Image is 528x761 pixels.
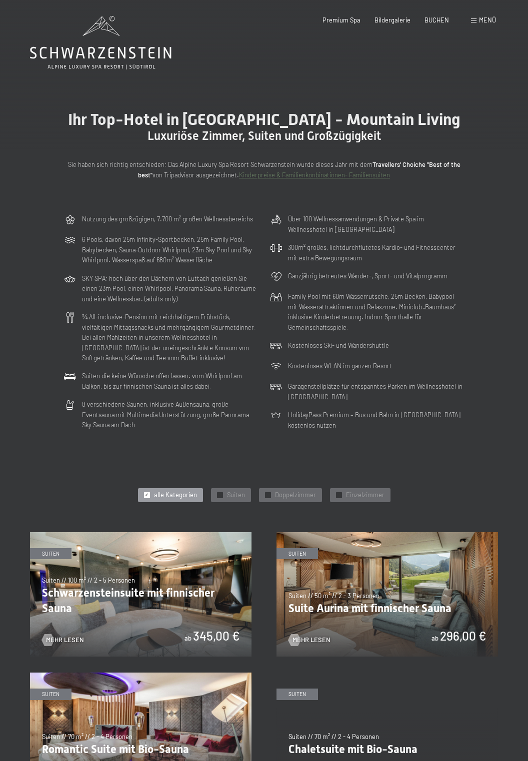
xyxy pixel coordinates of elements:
[266,492,269,498] span: ✓
[82,371,258,391] p: Suiten die keine Wünsche offen lassen: vom Whirlpool am Balkon, bis zur finnischen Sauna ist alle...
[138,160,460,178] strong: Travellers' Choiche "Best of the best"
[479,16,496,24] span: Menü
[227,491,245,500] span: Suiten
[64,159,464,180] p: Sie haben sich richtig entschieden: Das Alpine Luxury Spa Resort Schwarzenstein wurde dieses Jahr...
[68,110,460,129] span: Ihr Top-Hotel in [GEOGRAPHIC_DATA] - Mountain Living
[288,410,464,430] p: HolidayPass Premium – Bus und Bahn in [GEOGRAPHIC_DATA] kostenlos nutzen
[276,673,498,678] a: Suite chalet avec sauna bio
[30,673,251,678] a: Suite Romantique avec Sauna Bio
[42,636,84,645] a: Mehr Lesen
[288,636,330,645] a: Mehr Lesen
[288,214,464,234] p: Über 100 Wellnessanwendungen & Private Spa im Wellnesshotel in [GEOGRAPHIC_DATA]
[276,532,498,537] a: Suite Aurina avec sauna finlandais
[288,271,447,281] p: Ganzjährig betreutes Wander-, Sport- und Vitalprogramm
[276,532,498,657] img: Suite Aurina avec sauna finlandais
[147,129,381,143] span: Luxuriöse Zimmer, Suiten und Großzügigkeit
[275,491,316,500] span: Doppelzimmer
[46,636,84,645] span: Mehr Lesen
[239,171,390,179] a: Kinderpreise & Familienkonbinationen- Familiensuiten
[218,492,221,498] span: ✓
[374,16,410,24] a: Bildergalerie
[346,491,384,500] span: Einzelzimmer
[337,492,340,498] span: ✓
[424,16,449,24] a: BUCHEN
[288,242,464,263] p: 300m² großes, lichtdurchflutetes Kardio- und Fitnesscenter mit extra Bewegungsraum
[82,234,258,265] p: 6 Pools, davon 25m Infinity-Sportbecken, 25m Family Pool, Babybecken, Sauna-Outdoor Whirlpool, 23...
[154,491,197,500] span: alle Kategorien
[292,636,330,645] span: Mehr Lesen
[82,312,258,363] p: ¾ All-inclusive-Pension mit reichhaltigem Frühstück, vielfältigen Mittagssnacks und mehrgängigem ...
[30,532,251,657] img: Suite Schwarzenstein avec sauna finlandais
[288,381,464,402] p: Garagenstellplätze für entspanntes Parken im Wellnesshotel in [GEOGRAPHIC_DATA]
[145,492,148,498] span: ✓
[30,532,251,537] a: Suite Schwarzenstein avec sauna finlandais
[82,214,253,224] p: Nutzung des großzügigen, 7.700 m² großen Wellnessbereichs
[288,340,389,350] p: Kostenloses Ski- und Wandershuttle
[82,273,258,304] p: SKY SPA: hoch über den Dächern von Luttach genießen Sie einen 23m Pool, einen Whirlpool, Panorama...
[288,361,392,371] p: Kostenloses WLAN im ganzen Resort
[322,16,360,24] a: Premium Spa
[82,399,258,430] p: 8 verschiedene Saunen, inklusive Außensauna, große Eventsauna mit Multimedia Unterstützung, große...
[288,291,464,332] p: Family Pool mit 60m Wasserrutsche, 25m Becken, Babypool mit Wasserattraktionen und Relaxzone. Min...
